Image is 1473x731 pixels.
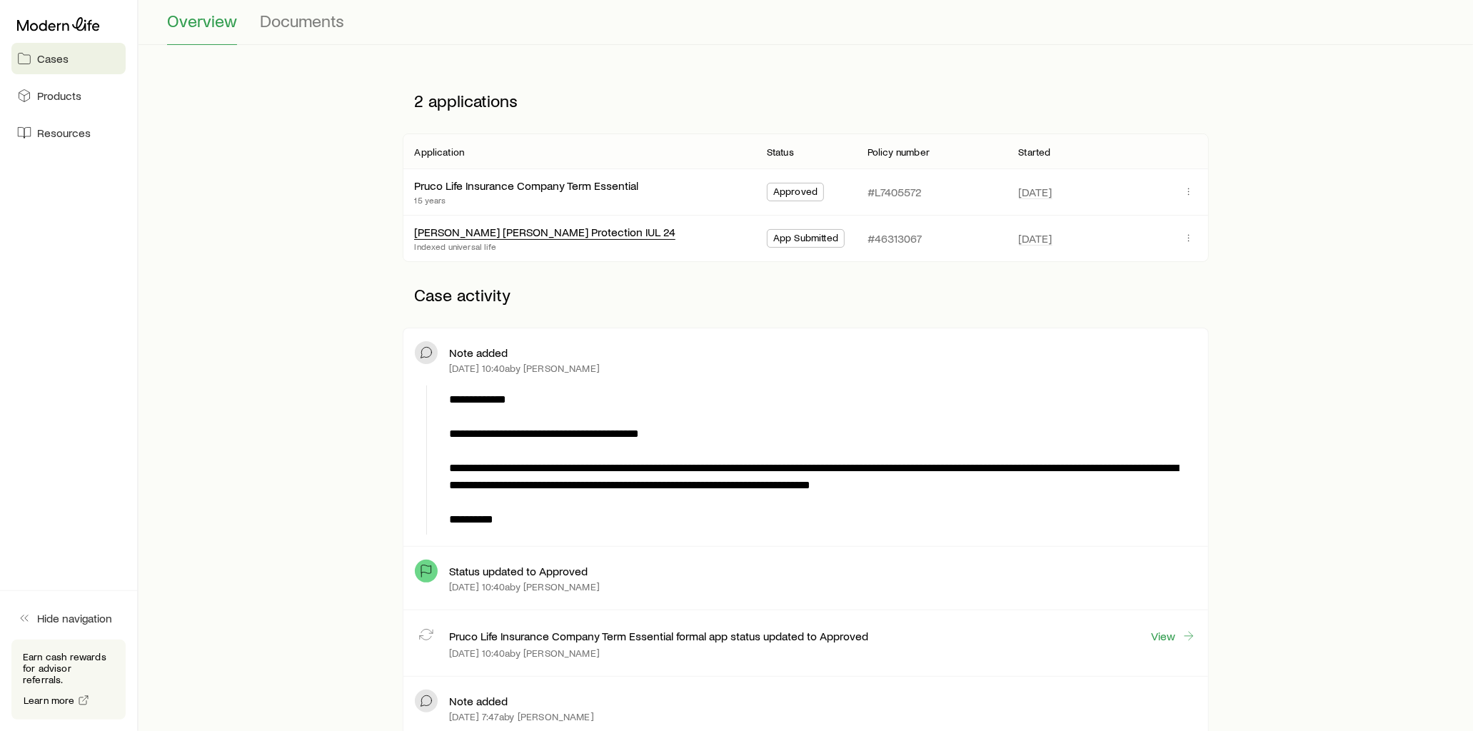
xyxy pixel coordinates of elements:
[449,363,600,374] p: [DATE] 10:40a by [PERSON_NAME]
[1019,185,1052,199] span: [DATE]
[403,79,1208,122] p: 2 applications
[24,695,75,705] span: Learn more
[414,241,675,252] p: Indexed universal life
[1151,628,1197,644] a: View
[868,185,922,199] p: #L7405572
[414,194,638,206] p: 15 years
[37,51,69,66] span: Cases
[37,126,91,140] span: Resources
[449,629,868,643] p: Pruco Life Insurance Company Term Essential formal app status updated to Approved
[414,146,464,158] p: Application
[449,581,600,593] p: [DATE] 10:40a by [PERSON_NAME]
[449,564,588,578] p: Status updated to Approved
[767,146,794,158] p: Status
[414,225,675,240] div: [PERSON_NAME] [PERSON_NAME] Protection IUL 24
[37,89,81,103] span: Products
[11,117,126,148] a: Resources
[23,651,114,685] p: Earn cash rewards for advisor referrals.
[403,273,1208,316] p: Case activity
[449,694,508,708] p: Note added
[773,232,838,247] span: App Submitted
[868,146,930,158] p: Policy number
[414,178,638,193] div: Pruco Life Insurance Company Term Essential
[1019,146,1051,158] p: Started
[167,11,1444,45] div: Case details tabs
[11,640,126,720] div: Earn cash rewards for advisor referrals.Learn more
[773,186,818,201] span: Approved
[260,11,344,31] span: Documents
[449,647,600,659] p: [DATE] 10:40a by [PERSON_NAME]
[11,603,126,634] button: Hide navigation
[1019,231,1052,246] span: [DATE]
[414,178,638,192] a: Pruco Life Insurance Company Term Essential
[167,11,237,31] span: Overview
[449,711,593,722] p: [DATE] 7:47a by [PERSON_NAME]
[868,231,922,246] p: #46313067
[11,80,126,111] a: Products
[11,43,126,74] a: Cases
[414,225,675,238] a: [PERSON_NAME] [PERSON_NAME] Protection IUL 24
[37,611,112,625] span: Hide navigation
[449,346,508,360] p: Note added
